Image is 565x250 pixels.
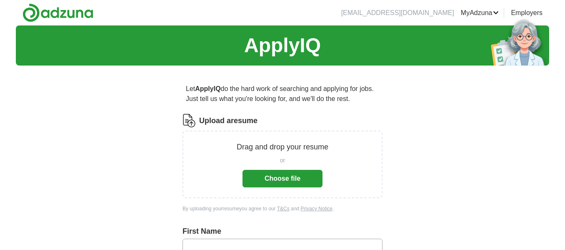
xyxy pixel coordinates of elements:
[277,206,290,212] a: T&Cs
[195,85,220,92] strong: ApplyIQ
[182,226,382,237] label: First Name
[341,8,454,18] li: [EMAIL_ADDRESS][DOMAIN_NAME]
[300,206,332,212] a: Privacy Notice
[237,141,328,153] p: Drag and drop your resume
[182,205,382,212] div: By uploading your resume you agree to our and .
[280,156,285,165] span: or
[199,115,257,126] label: Upload a resume
[242,170,322,187] button: Choose file
[182,114,196,127] img: CV Icon
[461,8,499,18] a: MyAdzuna
[244,30,321,61] h1: ApplyIQ
[511,8,542,18] a: Employers
[22,3,93,22] img: Adzuna logo
[182,81,382,107] p: Let do the hard work of searching and applying for jobs. Just tell us what you're looking for, an...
